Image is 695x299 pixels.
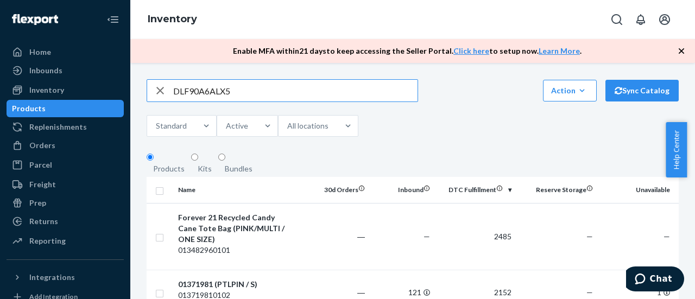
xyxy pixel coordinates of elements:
span: — [586,232,593,241]
button: Integrations [7,269,124,286]
a: Home [7,43,124,61]
div: Action [551,85,589,96]
input: Bundles [218,154,225,161]
th: Name [174,177,296,203]
div: Inventory [29,85,64,96]
div: 01371981 (PTLPIN / S) [178,279,292,290]
button: Help Center [666,122,687,177]
div: Products [153,163,185,174]
a: Reporting [7,232,124,250]
div: Active [226,120,248,131]
div: Freight [29,179,56,190]
a: Replenishments [7,118,124,136]
button: Sync Catalog [605,80,679,101]
button: Open account menu [654,9,675,30]
td: 2485 [434,203,516,270]
input: Products [147,154,154,161]
button: Action [543,80,597,101]
th: Inbound [369,177,434,203]
div: Reporting [29,236,66,246]
a: Products [7,100,124,117]
iframe: Opens a widget where you can chat to one of our agents [626,266,684,294]
span: — [664,232,670,241]
div: Prep [29,198,46,208]
span: — [586,288,593,297]
th: DTC Fulfillment [434,177,516,203]
input: Active [248,120,249,131]
div: Bundles [225,163,252,174]
a: Prep [7,194,124,212]
div: 013482960101 [178,245,292,256]
button: Open notifications [630,9,652,30]
div: Home [29,47,51,58]
a: Inventory [7,81,124,99]
a: Click here [453,46,489,55]
p: Enable MFA within 21 days to keep accessing the Seller Portal. to setup now. . [233,46,582,56]
div: Forever 21 Recycled Candy Cane Tote Bag (PINK/MULTI / ONE SIZE) [178,212,292,245]
div: Parcel [29,160,52,170]
a: Learn More [539,46,580,55]
button: Close Navigation [102,9,124,30]
input: Search inventory by name or sku [173,80,418,101]
th: 30d Orders [304,177,369,203]
div: Orders [29,140,55,151]
div: Replenishments [29,122,87,132]
div: Kits [198,163,212,174]
img: Flexport logo [12,14,58,25]
td: ― [304,203,369,270]
div: Returns [29,216,58,227]
a: Parcel [7,156,124,174]
th: Unavailable [597,177,679,203]
ol: breadcrumbs [139,4,206,35]
span: — [424,232,430,241]
div: Integrations [29,272,75,283]
th: Reserve Storage [516,177,597,203]
a: Returns [7,213,124,230]
a: Freight [7,176,124,193]
input: All locations [328,120,330,131]
button: Open Search Box [606,9,628,30]
div: Inbounds [29,65,62,76]
a: Inbounds [7,62,124,79]
div: Products [12,103,46,114]
div: Standard [156,120,187,131]
input: Standard [187,120,188,131]
a: Inventory [148,13,197,25]
div: All locations [287,120,328,131]
input: Kits [191,154,198,161]
a: Orders [7,137,124,154]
